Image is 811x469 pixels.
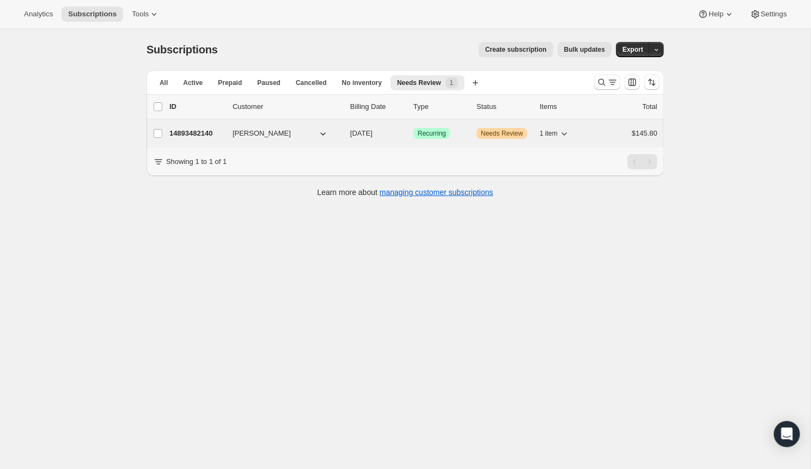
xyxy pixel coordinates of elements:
[644,75,660,90] button: Sort the results
[160,78,168,87] span: All
[183,78,203,87] span: Active
[62,7,123,22] button: Subscriptions
[743,7,794,22] button: Settings
[467,75,484,90] button: Create new view
[125,7,166,22] button: Tools
[169,126,657,141] div: 14893482140[PERSON_NAME][DATE]SuccessRecurringWarningNeeds Review1 item$145.80
[397,78,441,87] span: Needs Review
[450,78,454,87] span: 1
[318,187,493,198] p: Learn more about
[558,42,612,57] button: Bulk updates
[342,78,382,87] span: No inventory
[169,101,224,112] p: ID
[226,125,335,142] button: [PERSON_NAME]
[132,10,149,19] span: Tools
[380,188,493,197] a: managing customer subscriptions
[350,101,405,112] p: Billing Date
[257,78,281,87] span: Paused
[147,44,218,56] span: Subscriptions
[564,45,605,54] span: Bulk updates
[643,101,657,112] p: Total
[485,45,547,54] span: Create subscription
[761,10,787,19] span: Settings
[625,75,640,90] button: Customize table column order and visibility
[623,45,643,54] span: Export
[594,75,620,90] button: Search and filter results
[350,129,373,137] span: [DATE]
[166,156,227,167] p: Showing 1 to 1 of 1
[616,42,650,57] button: Export
[233,101,342,112] p: Customer
[296,78,327,87] span: Cancelled
[413,101,468,112] div: Type
[17,7,59,22] button: Analytics
[540,129,558,138] span: 1 item
[479,42,553,57] button: Create subscription
[540,126,570,141] button: 1 item
[477,101,531,112] p: Status
[218,78,242,87] span: Prepaid
[481,129,523,138] span: Needs Review
[540,101,594,112] div: Items
[627,154,657,169] nav: Pagination
[233,128,291,139] span: [PERSON_NAME]
[632,129,657,137] span: $145.80
[691,7,741,22] button: Help
[169,128,224,139] p: 14893482140
[24,10,53,19] span: Analytics
[169,101,657,112] div: IDCustomerBilling DateTypeStatusItemsTotal
[68,10,117,19] span: Subscriptions
[709,10,723,19] span: Help
[774,421,800,447] div: Open Intercom Messenger
[418,129,446,138] span: Recurring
